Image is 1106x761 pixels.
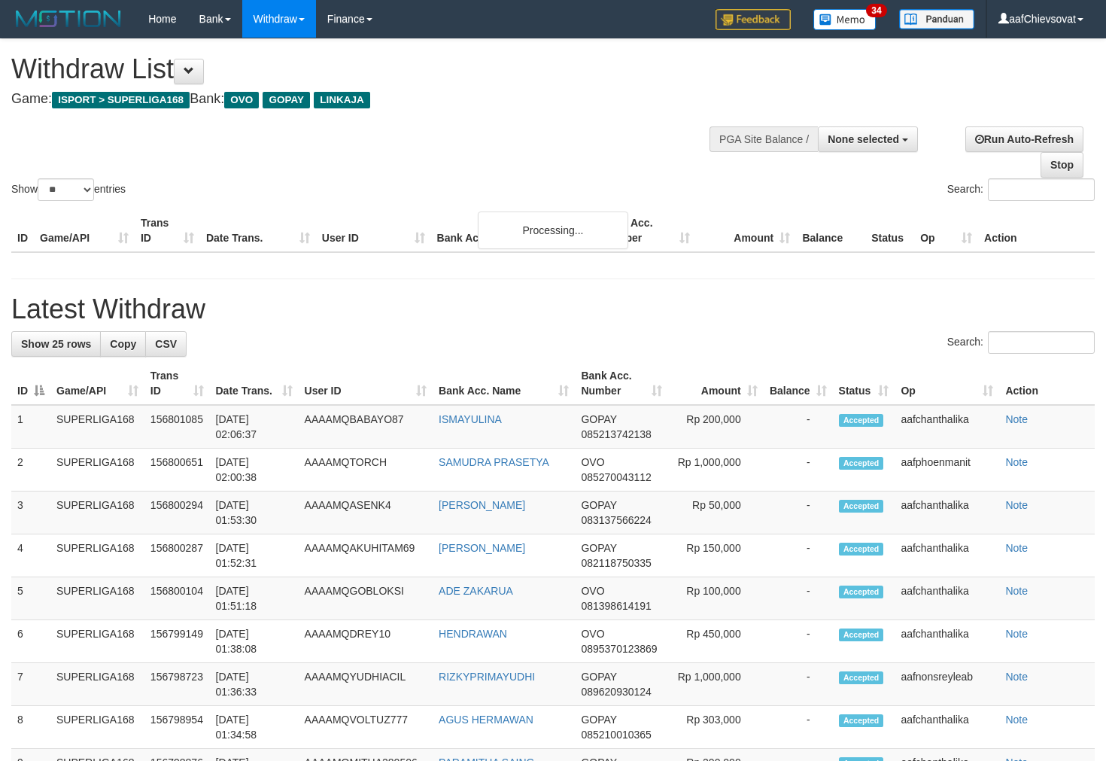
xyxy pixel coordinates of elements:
[668,492,764,534] td: Rp 50,000
[50,405,144,449] td: SUPERLIGA168
[11,92,722,107] h4: Game: Bank:
[895,405,999,449] td: aafchanthalika
[581,542,616,554] span: GOPAY
[439,542,525,554] a: [PERSON_NAME]
[813,9,877,30] img: Button%20Memo.svg
[764,449,833,492] td: -
[764,534,833,577] td: -
[299,577,433,620] td: AAAAMQGOBLOKSI
[210,620,299,663] td: [DATE] 01:38:08
[210,663,299,706] td: [DATE] 01:36:33
[581,729,651,741] span: Copy 085210010365 to clipboard
[581,499,616,511] span: GOPAY
[200,209,316,252] th: Date Trans.
[1005,456,1028,468] a: Note
[581,643,657,655] span: Copy 0895370123869 to clipboard
[839,586,884,598] span: Accepted
[581,628,604,640] span: OVO
[224,92,259,108] span: OVO
[299,620,433,663] td: AAAAMQDREY10
[895,663,999,706] td: aafnonsreyleab
[210,577,299,620] td: [DATE] 01:51:18
[433,362,575,405] th: Bank Acc. Name: activate to sort column ascending
[210,492,299,534] td: [DATE] 01:53:30
[11,663,50,706] td: 7
[839,714,884,727] span: Accepted
[581,671,616,683] span: GOPAY
[144,706,210,749] td: 156798954
[895,362,999,405] th: Op: activate to sort column ascending
[439,456,549,468] a: SAMUDRA PRASETYA
[11,449,50,492] td: 2
[439,628,507,640] a: HENDRAWAN
[668,577,764,620] td: Rp 100,000
[575,362,667,405] th: Bank Acc. Number: activate to sort column ascending
[299,449,433,492] td: AAAAMQTORCH
[764,620,833,663] td: -
[764,663,833,706] td: -
[144,492,210,534] td: 156800294
[299,534,433,577] td: AAAAMQAKUHITAM69
[11,362,50,405] th: ID: activate to sort column descending
[210,405,299,449] td: [DATE] 02:06:37
[668,534,764,577] td: Rp 150,000
[895,577,999,620] td: aafchanthalika
[895,706,999,749] td: aafchanthalika
[1005,413,1028,425] a: Note
[866,4,886,17] span: 34
[439,413,502,425] a: ISMAYULINA
[50,534,144,577] td: SUPERLIGA168
[299,706,433,749] td: AAAAMQVOLTUZ777
[668,620,764,663] td: Rp 450,000
[299,492,433,534] td: AAAAMQASENK4
[210,449,299,492] td: [DATE] 02:00:38
[34,209,135,252] th: Game/API
[581,686,651,698] span: Copy 089620930124 to clipboard
[668,362,764,405] th: Amount: activate to sort column ascending
[431,209,597,252] th: Bank Acc. Name
[110,338,136,350] span: Copy
[439,714,533,726] a: AGUS HERMAWAN
[988,331,1095,354] input: Search:
[596,209,696,252] th: Bank Acc. Number
[978,209,1095,252] th: Action
[155,338,177,350] span: CSV
[144,620,210,663] td: 156799149
[11,620,50,663] td: 6
[144,362,210,405] th: Trans ID: activate to sort column ascending
[11,706,50,749] td: 8
[478,212,628,249] div: Processing...
[11,8,126,30] img: MOTION_logo.png
[314,92,370,108] span: LINKAJA
[1005,628,1028,640] a: Note
[895,449,999,492] td: aafphoenmanit
[50,620,144,663] td: SUPERLIGA168
[895,492,999,534] td: aafchanthalika
[839,671,884,684] span: Accepted
[11,534,50,577] td: 4
[1005,499,1028,511] a: Note
[796,209,865,252] th: Balance
[299,362,433,405] th: User ID: activate to sort column ascending
[439,499,525,511] a: [PERSON_NAME]
[135,209,200,252] th: Trans ID
[50,706,144,749] td: SUPERLIGA168
[210,706,299,749] td: [DATE] 01:34:58
[668,449,764,492] td: Rp 1,000,000
[144,663,210,706] td: 156798723
[947,331,1095,354] label: Search:
[668,405,764,449] td: Rp 200,000
[11,294,1095,324] h1: Latest Withdraw
[988,178,1095,201] input: Search:
[914,209,978,252] th: Op
[299,405,433,449] td: AAAAMQBABAYO87
[818,126,918,152] button: None selected
[709,126,818,152] div: PGA Site Balance /
[581,471,651,483] span: Copy 085270043112 to clipboard
[145,331,187,357] a: CSV
[764,362,833,405] th: Balance: activate to sort column ascending
[895,534,999,577] td: aafchanthalika
[668,706,764,749] td: Rp 303,000
[299,663,433,706] td: AAAAMQYUDHIACIL
[263,92,310,108] span: GOPAY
